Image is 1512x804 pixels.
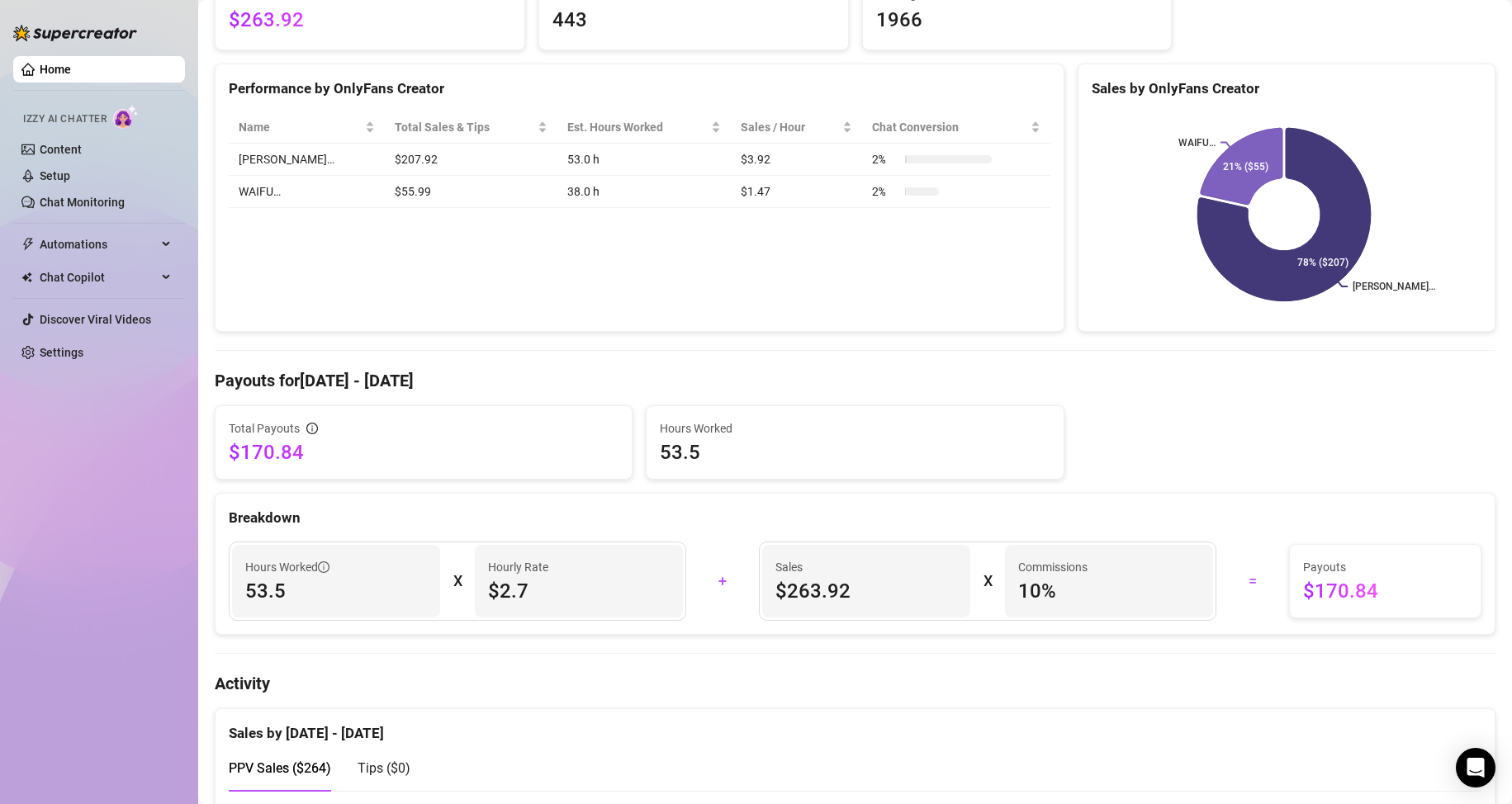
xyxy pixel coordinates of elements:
[40,63,71,76] a: Home
[21,272,32,283] img: Chat Copilot
[318,561,329,573] span: info-circle
[229,507,1481,529] div: Breakdown
[1092,78,1481,100] div: Sales by OnlyFans Creator
[245,578,427,604] span: 53.5
[731,144,862,176] td: $3.92
[1303,558,1467,576] span: Payouts
[306,423,318,434] span: info-circle
[239,118,362,136] span: Name
[731,111,862,144] th: Sales / Hour
[775,578,957,604] span: $263.92
[1353,281,1435,293] text: [PERSON_NAME]…
[557,144,731,176] td: 53.0 h
[358,760,410,776] span: Tips ( $0 )
[872,182,898,201] span: 2 %
[1018,558,1088,576] article: Commissions
[1303,578,1467,604] span: $170.84
[40,169,70,182] a: Setup
[23,111,107,127] span: Izzy AI Chatter
[113,105,139,129] img: AI Chatter
[1226,568,1279,594] div: =
[229,709,1481,745] div: Sales by [DATE] - [DATE]
[229,439,619,466] span: $170.84
[984,568,992,594] div: X
[40,196,125,209] a: Chat Monitoring
[40,346,83,359] a: Settings
[229,176,385,208] td: WAIFU…
[876,5,1159,36] span: 1966
[245,558,329,576] span: Hours Worked
[488,558,548,576] article: Hourly Rate
[229,144,385,176] td: [PERSON_NAME]…
[40,143,82,156] a: Content
[229,111,385,144] th: Name
[660,419,1050,437] span: Hours Worked
[13,25,137,41] img: logo-BBDzfeDw.svg
[488,578,670,604] span: $2.7
[40,264,157,291] span: Chat Copilot
[385,111,557,144] th: Total Sales & Tips
[872,118,1027,136] span: Chat Conversion
[557,176,731,208] td: 38.0 h
[731,176,862,208] td: $1.47
[229,5,511,36] span: $263.92
[215,672,1495,695] h4: Activity
[1178,137,1216,149] text: WAIFU…
[21,238,35,251] span: thunderbolt
[40,231,157,258] span: Automations
[741,118,839,136] span: Sales / Hour
[872,150,898,168] span: 2 %
[453,568,462,594] div: X
[385,144,557,176] td: $207.92
[229,78,1050,100] div: Performance by OnlyFans Creator
[1456,748,1495,787] div: Open Intercom Messenger
[1018,578,1200,604] span: 10 %
[696,568,749,594] div: +
[385,176,557,208] td: $55.99
[229,419,300,437] span: Total Payouts
[862,111,1050,144] th: Chat Conversion
[395,118,534,136] span: Total Sales & Tips
[552,5,835,36] span: 443
[215,369,1495,392] h4: Payouts for [DATE] - [DATE]
[775,558,957,576] span: Sales
[229,760,331,776] span: PPV Sales ( $264 )
[40,313,151,326] a: Discover Viral Videos
[660,439,1050,466] span: 53.5
[567,118,708,136] div: Est. Hours Worked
